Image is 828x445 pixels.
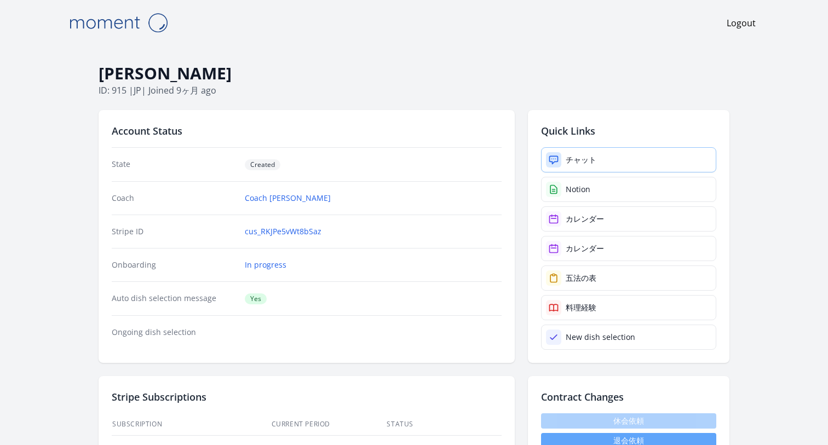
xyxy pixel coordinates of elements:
[245,193,331,204] a: Coach [PERSON_NAME]
[245,293,267,304] span: Yes
[566,154,596,165] div: チャット
[566,273,596,284] div: 五法の表
[112,226,236,237] dt: Stripe ID
[541,265,716,291] a: 五法の表
[541,123,716,138] h2: Quick Links
[541,389,716,404] h2: Contract Changes
[271,413,387,436] th: Current Period
[112,259,236,270] dt: Onboarding
[112,159,236,170] dt: State
[134,84,141,96] span: jp
[386,413,502,436] th: Status
[112,123,502,138] h2: Account Status
[566,302,596,313] div: 料理経験
[99,63,729,84] h1: [PERSON_NAME]
[566,184,590,195] div: Notion
[541,295,716,320] a: 料理経験
[566,332,635,343] div: New dish selection
[541,206,716,232] a: カレンダー
[541,236,716,261] a: カレンダー
[112,293,236,304] dt: Auto dish selection message
[566,243,604,254] div: カレンダー
[112,327,236,338] dt: Ongoing dish selection
[99,84,729,97] p: ID: 915 | | Joined 9ヶ月 ago
[64,9,173,37] img: Moment
[112,193,236,204] dt: Coach
[541,147,716,172] a: チャット
[541,325,716,350] a: New dish selection
[112,413,271,436] th: Subscription
[245,159,280,170] span: Created
[727,16,756,30] a: Logout
[541,413,716,429] span: 休会依頼
[566,213,604,224] div: カレンダー
[245,226,321,237] a: cus_RKJPe5vWt8bSaz
[245,259,286,270] a: In progress
[541,177,716,202] a: Notion
[112,389,502,404] h2: Stripe Subscriptions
